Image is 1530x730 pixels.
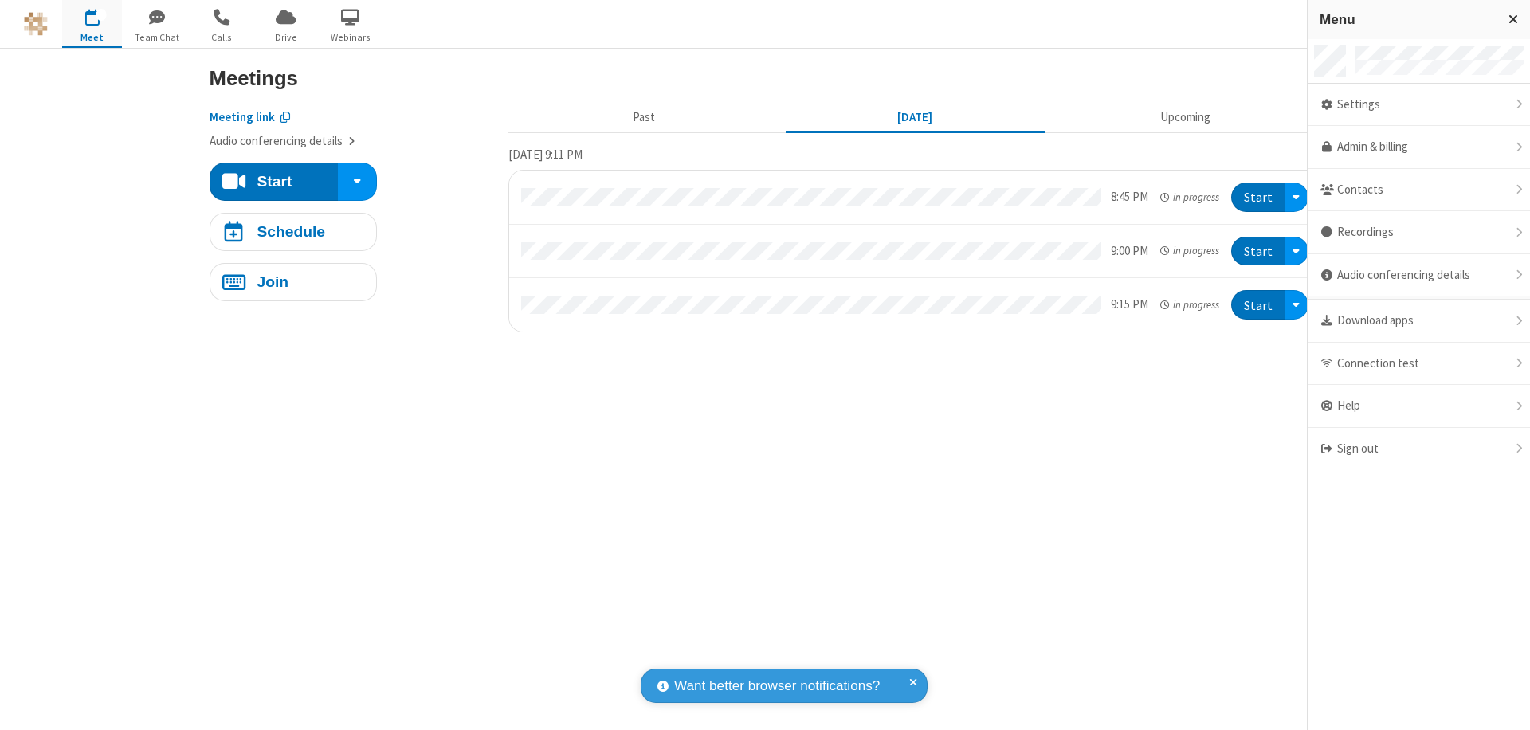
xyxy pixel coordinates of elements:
[320,30,380,45] span: Webinars
[1111,242,1148,261] div: 9:00 PM
[210,263,377,301] button: Join
[62,30,122,45] span: Meet
[257,174,292,189] h4: Start
[674,676,880,697] span: Want better browser notifications?
[210,163,339,201] button: Start
[514,103,773,133] button: Past
[96,9,106,21] div: 3
[1308,84,1530,127] div: Settings
[1111,188,1148,206] div: 8:45 PM
[257,274,288,289] h4: Join
[210,109,275,124] span: Copy my meeting room link
[210,67,1321,89] h3: Meetings
[1160,190,1218,205] em: in progress
[256,30,316,45] span: Drive
[1308,300,1530,343] div: Download apps
[210,108,291,127] button: Copy my meeting room link
[1160,297,1218,312] em: in progress
[210,213,377,251] button: Schedule
[1056,103,1315,133] button: Upcoming
[1111,296,1148,314] div: 9:15 PM
[508,145,1321,332] section: Today's Meetings
[1285,182,1308,212] div: Open menu
[1231,182,1285,212] button: Start
[210,132,355,151] button: Audio conferencing details
[1308,211,1530,254] div: Recordings
[1308,385,1530,428] div: Help
[257,224,325,239] h4: Schedule
[1308,343,1530,386] div: Connection test
[1308,254,1530,297] div: Audio conferencing details
[1320,12,1494,27] h3: Menu
[785,103,1044,133] button: [DATE]
[1308,126,1530,169] a: Admin & billing
[1231,237,1285,266] button: Start
[1308,169,1530,212] div: Contacts
[24,12,48,36] img: QA Selenium DO NOT DELETE OR CHANGE
[1231,290,1285,320] button: Start
[508,147,583,162] span: [DATE] 9:11 PM
[1160,243,1218,258] em: in progress
[127,30,186,45] span: Team Chat
[210,96,496,151] section: Account details
[338,163,376,201] div: Start conference options
[191,30,251,45] span: Calls
[1308,428,1530,470] div: Sign out
[1285,237,1308,266] div: Open menu
[1285,290,1308,320] div: Open menu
